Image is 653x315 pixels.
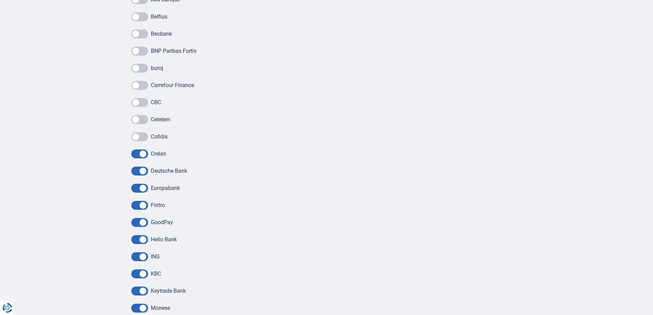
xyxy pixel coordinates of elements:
[151,48,196,54] label: BNP Paribas Fortis
[151,202,165,208] label: Fintro
[151,82,194,88] label: Carrefour Finance
[151,270,161,277] label: KBC
[151,150,166,157] label: Crelan
[151,65,163,71] label: bunq
[151,168,187,174] label: Deutsche Bank
[151,253,160,260] label: ING
[151,236,177,243] label: Hello Bank
[151,133,168,140] label: Cofidis
[151,185,180,191] label: Europabank
[151,116,170,123] label: Cetelem
[151,99,161,106] label: CBC
[151,31,172,37] label: Beobank
[151,288,186,294] label: Keytrade Bank
[151,13,167,20] label: Belfius
[151,219,173,226] label: GoodPay
[151,305,170,311] label: Monese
